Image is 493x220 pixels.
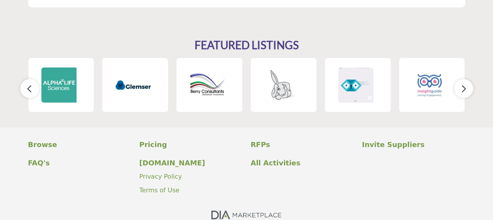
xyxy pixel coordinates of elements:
[251,139,354,150] a: RFPs
[264,67,299,103] img: Schlafender Hase
[251,158,354,168] a: All Activities
[338,67,373,103] img: OWLPHARMA Consulting
[139,158,243,168] a: [DOMAIN_NAME]
[211,211,282,219] img: No Site Logo
[116,67,151,103] img: Glemser Technologies
[195,39,299,52] h2: FEATURED LISTINGS
[28,158,131,168] a: FAQ's
[190,67,225,103] img: Berry Consultants
[139,173,182,180] a: Privacy Policy
[413,67,448,103] img: Insight Guide
[139,139,243,150] a: Pricing
[362,139,465,150] a: Invite Suppliers
[41,67,77,103] img: AlphaLife Sciences
[28,139,131,150] a: Browse
[139,186,180,194] a: Terms of Use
